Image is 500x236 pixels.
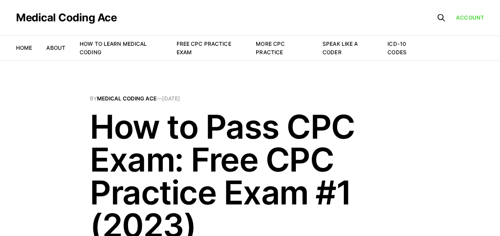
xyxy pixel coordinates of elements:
[456,13,484,22] a: Account
[162,95,180,102] time: [DATE]
[80,40,147,56] a: How to Learn Medical Coding
[90,96,410,101] span: By —
[46,44,65,51] a: About
[323,40,358,56] a: Speak Like a Coder
[16,44,32,51] a: Home
[256,40,285,56] a: More CPC Practice
[387,40,407,56] a: ICD-10 Codes
[97,95,157,102] a: Medical Coding Ace
[16,12,117,23] a: Medical Coding Ace
[177,40,231,56] a: Free CPC Practice Exam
